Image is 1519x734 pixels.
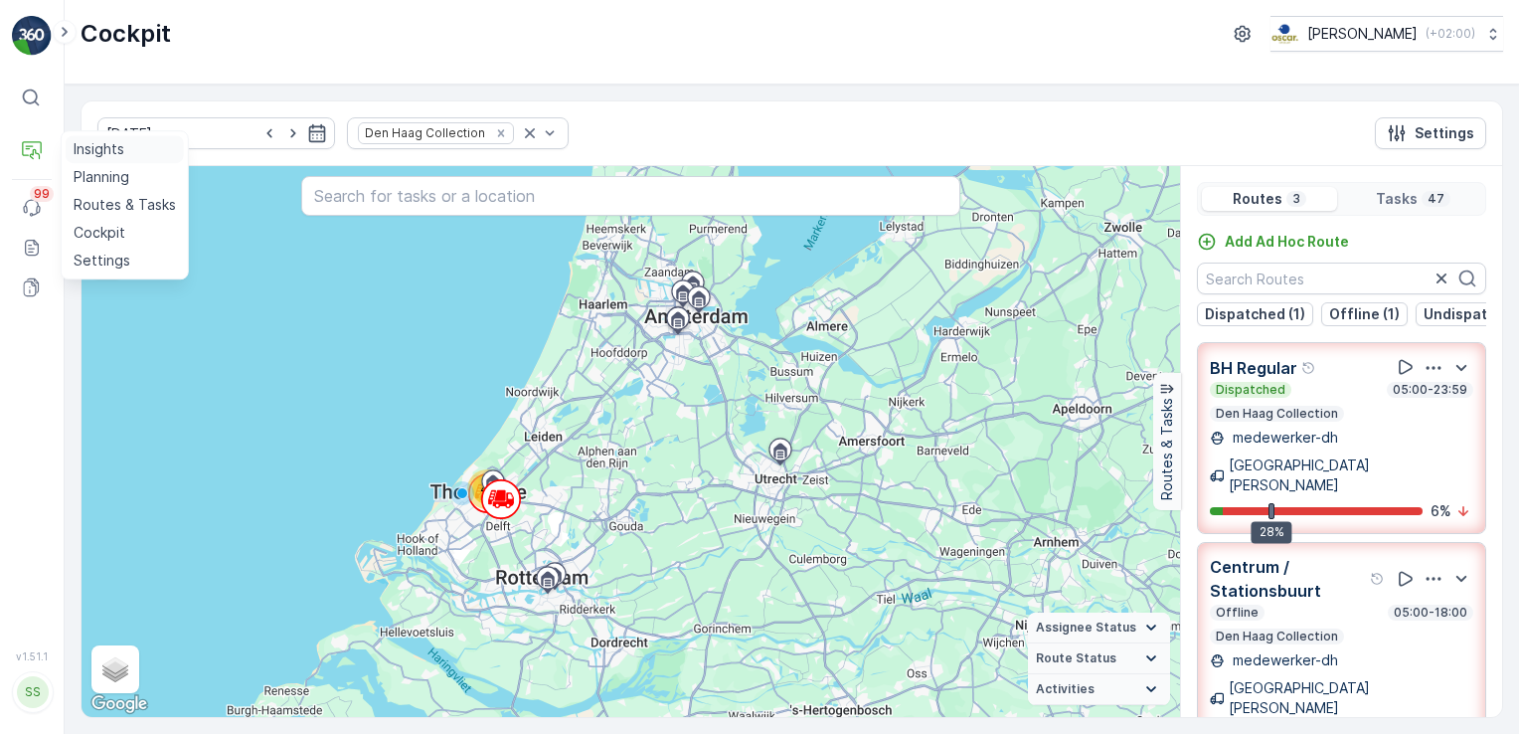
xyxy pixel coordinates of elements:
[1233,189,1282,209] p: Routes
[86,691,152,717] img: Google
[86,691,152,717] a: Open this area in Google Maps (opens a new window)
[1036,620,1136,636] span: Assignee Status
[1036,650,1116,666] span: Route Status
[17,676,49,708] div: SS
[1214,629,1340,644] p: Den Haag Collection
[1370,571,1386,587] div: Help Tooltip Icon
[359,123,488,142] div: Den Haag Collection
[12,188,52,228] a: 99
[1270,16,1503,52] button: [PERSON_NAME](+02:00)
[1431,501,1451,521] p: 6 %
[1415,123,1474,143] p: Settings
[1197,232,1349,252] a: Add Ad Hoc Route
[1210,356,1297,380] p: BH Regular
[1426,191,1446,207] p: 47
[1301,360,1317,376] div: Help Tooltip Icon
[93,647,137,691] a: Layers
[1375,117,1486,149] button: Settings
[1225,232,1349,252] p: Add Ad Hoc Route
[490,125,512,141] div: Remove Den Haag Collection
[1321,302,1408,326] button: Offline (1)
[1270,23,1299,45] img: basis-logo_rgb2x.png
[1157,399,1177,501] p: Routes & Tasks
[1391,382,1469,398] p: 05:00-23:59
[1028,643,1170,674] summary: Route Status
[1036,681,1095,697] span: Activities
[1252,521,1292,543] div: 28%
[81,18,171,50] p: Cockpit
[1229,456,1473,495] p: [GEOGRAPHIC_DATA][PERSON_NAME]
[1214,605,1261,621] p: Offline
[1229,650,1338,670] p: medewerker-dh
[1376,189,1418,209] p: Tasks
[301,176,960,216] input: Search for tasks or a location
[1214,406,1340,422] p: Den Haag Collection
[1229,428,1338,448] p: medewerker-dh
[1426,26,1475,42] p: ( +02:00 )
[1028,674,1170,705] summary: Activities
[34,186,50,202] p: 99
[97,117,335,149] input: dd/mm/yyyy
[1307,24,1418,44] p: [PERSON_NAME]
[1028,613,1170,643] summary: Assignee Status
[1392,605,1469,621] p: 05:00-18:00
[1197,263,1486,294] input: Search Routes
[12,16,52,56] img: logo
[12,650,52,662] span: v 1.51.1
[1290,191,1302,207] p: 3
[1210,555,1366,603] p: Centrum / Stationsbuurt
[1214,382,1287,398] p: Dispatched
[1197,302,1313,326] button: Dispatched (1)
[12,666,52,718] button: SS
[1205,304,1305,324] p: Dispatched (1)
[1229,678,1473,718] p: [GEOGRAPHIC_DATA][PERSON_NAME]
[1329,304,1400,324] p: Offline (1)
